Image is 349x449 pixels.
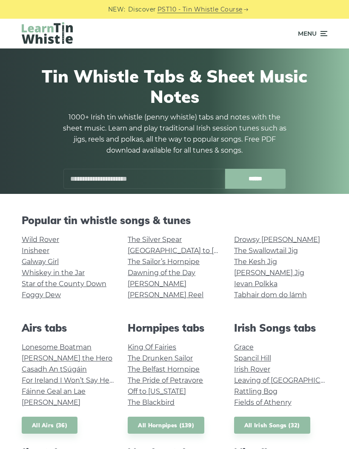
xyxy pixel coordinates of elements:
[234,365,270,373] a: Irish Rover
[128,417,204,434] a: All Hornpipes (139)
[22,417,77,434] a: All Airs (36)
[234,236,320,244] a: Drowsy [PERSON_NAME]
[22,398,80,406] a: [PERSON_NAME]
[128,258,200,266] a: The Sailor’s Hornpipe
[22,214,327,227] h2: Popular tin whistle songs & tunes
[234,354,271,362] a: Spancil Hill
[234,269,304,277] a: [PERSON_NAME] Jig
[22,22,73,44] img: LearnTinWhistle.com
[22,376,134,384] a: For Ireland I Won’t Say Her Name
[22,280,106,288] a: Star of the County Down
[128,354,193,362] a: The Drunken Sailor
[128,365,200,373] a: The Belfast Hornpipe
[234,417,310,434] a: All Irish Songs (32)
[234,247,298,255] a: The Swallowtail Jig
[234,376,344,384] a: Leaving of [GEOGRAPHIC_DATA]
[22,258,59,266] a: Galway Girl
[234,343,254,351] a: Grace
[234,280,277,288] a: Ievan Polkka
[128,291,203,299] a: [PERSON_NAME] Reel
[128,343,176,351] a: King Of Fairies
[234,291,307,299] a: Tabhair dom do lámh
[22,269,85,277] a: Whiskey in the Jar
[234,322,327,334] h2: Irish Songs tabs
[128,236,182,244] a: The Silver Spear
[234,387,277,395] a: Rattling Bog
[128,322,221,334] h2: Hornpipes tabs
[22,66,327,107] h1: Tin Whistle Tabs & Sheet Music Notes
[22,365,87,373] a: Casadh An tSúgáin
[128,269,195,277] a: Dawning of the Day
[128,387,186,395] a: Off to [US_STATE]
[298,23,317,44] span: Menu
[234,258,277,266] a: The Kesh Jig
[128,247,285,255] a: [GEOGRAPHIC_DATA] to [GEOGRAPHIC_DATA]
[128,376,203,384] a: The Pride of Petravore
[22,247,49,255] a: Inisheer
[22,354,112,362] a: [PERSON_NAME] the Hero
[22,291,61,299] a: Foggy Dew
[128,280,186,288] a: [PERSON_NAME]
[234,398,292,406] a: Fields of Athenry
[60,112,289,156] p: 1000+ Irish tin whistle (penny whistle) tabs and notes with the sheet music. Learn and play tradi...
[22,322,115,334] h2: Airs tabs
[22,236,59,244] a: Wild Rover
[128,398,174,406] a: The Blackbird
[22,387,86,395] a: Fáinne Geal an Lae
[22,343,92,351] a: Lonesome Boatman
